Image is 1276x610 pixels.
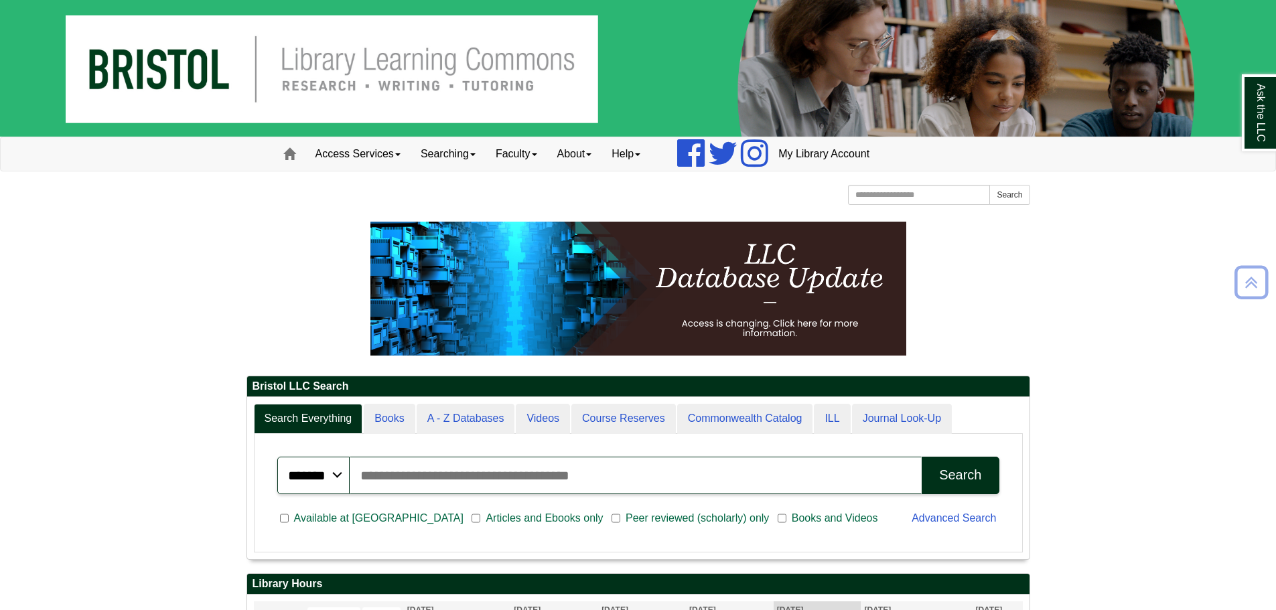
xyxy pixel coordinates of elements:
[620,510,774,526] span: Peer reviewed (scholarly) only
[778,512,786,524] input: Books and Videos
[912,512,996,524] a: Advanced Search
[411,137,486,171] a: Searching
[939,467,981,483] div: Search
[786,510,883,526] span: Books and Videos
[480,510,608,526] span: Articles and Ebooks only
[547,137,602,171] a: About
[601,137,650,171] a: Help
[516,404,570,434] a: Videos
[677,404,813,434] a: Commonwealth Catalog
[417,404,515,434] a: A - Z Databases
[247,376,1030,397] h2: Bristol LLC Search
[989,185,1030,205] button: Search
[289,510,469,526] span: Available at [GEOGRAPHIC_DATA]
[280,512,289,524] input: Available at [GEOGRAPHIC_DATA]
[1230,273,1273,291] a: Back to Top
[370,222,906,356] img: HTML tutorial
[852,404,952,434] a: Journal Look-Up
[364,404,415,434] a: Books
[254,404,363,434] a: Search Everything
[305,137,411,171] a: Access Services
[768,137,879,171] a: My Library Account
[486,137,547,171] a: Faculty
[814,404,850,434] a: ILL
[247,574,1030,595] h2: Library Hours
[472,512,480,524] input: Articles and Ebooks only
[612,512,620,524] input: Peer reviewed (scholarly) only
[571,404,676,434] a: Course Reserves
[922,457,999,494] button: Search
